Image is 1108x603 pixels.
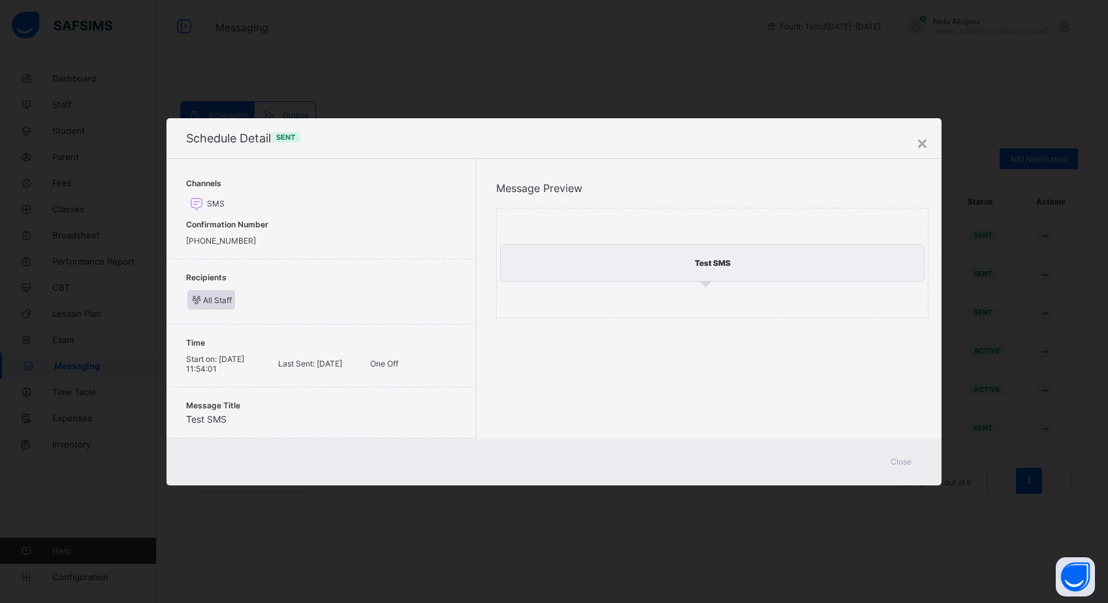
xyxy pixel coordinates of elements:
span: Last Sent: [278,359,315,368]
span: Confirmation Number [186,220,268,229]
span: Message Preview [496,182,929,195]
span: Close [891,457,911,466]
span: Channels [186,178,221,188]
div: × [916,131,928,154]
div: [PHONE_NUMBER] [186,236,456,246]
button: Open asap [1056,557,1095,596]
span: [DATE] 11:54:01 [186,354,244,374]
span: Recipients [186,272,227,282]
span: Schedule Detail [186,131,923,145]
div: Test SMS [500,244,925,282]
span: One Off [370,359,398,368]
span: Message Title [186,400,456,410]
span: [DATE] [278,359,342,368]
span: Sent [276,133,295,142]
span: Time [186,338,205,348]
i: SMS Channel [187,196,206,212]
span: All Staff [191,294,232,305]
span: Start on: [186,354,217,364]
span: SMS [207,199,225,208]
span: Test SMS [186,414,227,425]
